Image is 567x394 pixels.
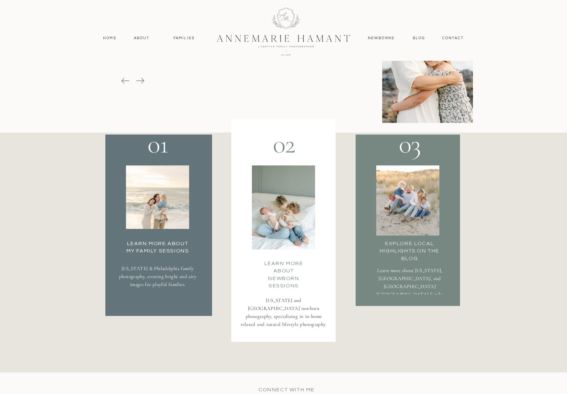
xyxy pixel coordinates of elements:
[100,35,120,41] a: Home
[438,35,467,41] a: contact
[260,260,307,273] a: Learn more about Newborn Sessions
[119,264,196,302] p: [US_STATE] & Philadelphia family photography, creating bright and airy images for playful families.
[251,386,323,392] div: COnnect with me
[372,240,447,253] a: Explore local highlights on the blog
[365,35,397,41] a: Newborns
[123,240,192,253] a: Learn More about my family Sessions
[367,266,453,294] p: Learn more about [US_STATE], [GEOGRAPHIC_DATA], and [GEOGRAPHIC_DATA] [GEOGRAPHIC_DATA] family ac...
[249,128,318,160] p: 02
[125,128,190,160] p: 01
[169,35,199,41] a: Families
[411,35,427,41] a: Blog
[132,35,151,41] a: About
[240,296,327,331] p: [US_STATE] and [GEOGRAPHIC_DATA] newborn photography, specializing in in-home relaxed and natural...
[379,128,441,158] p: 03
